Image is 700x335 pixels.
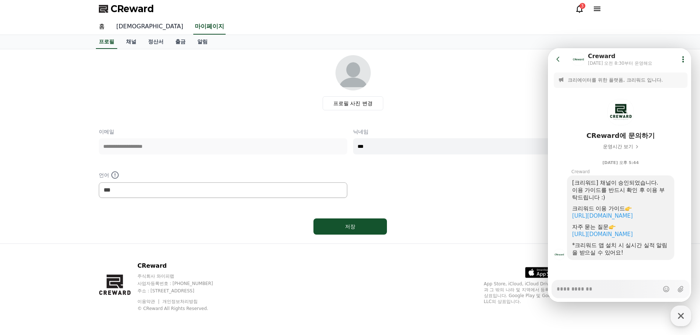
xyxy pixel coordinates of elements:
[353,128,602,135] p: 닉네임
[137,281,227,286] p: 사업자등록번호 : [PHONE_NUMBER]
[99,128,347,135] p: 이메일
[99,3,154,15] a: CReward
[142,35,169,49] a: 정산서
[93,19,111,35] a: 홈
[193,19,226,35] a: 마이페이지
[111,19,189,35] a: [DEMOGRAPHIC_DATA]
[137,288,227,294] p: 주소 : [STREET_ADDRESS]
[328,223,372,230] div: 저장
[99,171,347,179] p: 언어
[111,3,154,15] span: CReward
[137,299,161,304] a: 이용약관
[323,96,383,110] label: 프로필 사진 변경
[484,281,602,304] p: App Store, iCloud, iCloud Drive 및 iTunes Store는 미국과 그 밖의 나라 및 지역에서 등록된 Apple Inc.의 서비스 상표입니다. Goo...
[137,261,227,270] p: CReward
[548,48,691,302] iframe: Channel chat
[162,299,198,304] a: 개인정보처리방침
[137,306,227,311] p: © CReward All Rights Reserved.
[137,273,227,279] p: 주식회사 와이피랩
[335,55,371,90] img: profile_image
[579,3,585,9] div: 3
[169,35,191,49] a: 출금
[96,35,117,49] a: 프로필
[191,35,213,49] a: 알림
[120,35,142,49] a: 채널
[575,4,584,13] a: 3
[313,218,387,235] button: 저장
